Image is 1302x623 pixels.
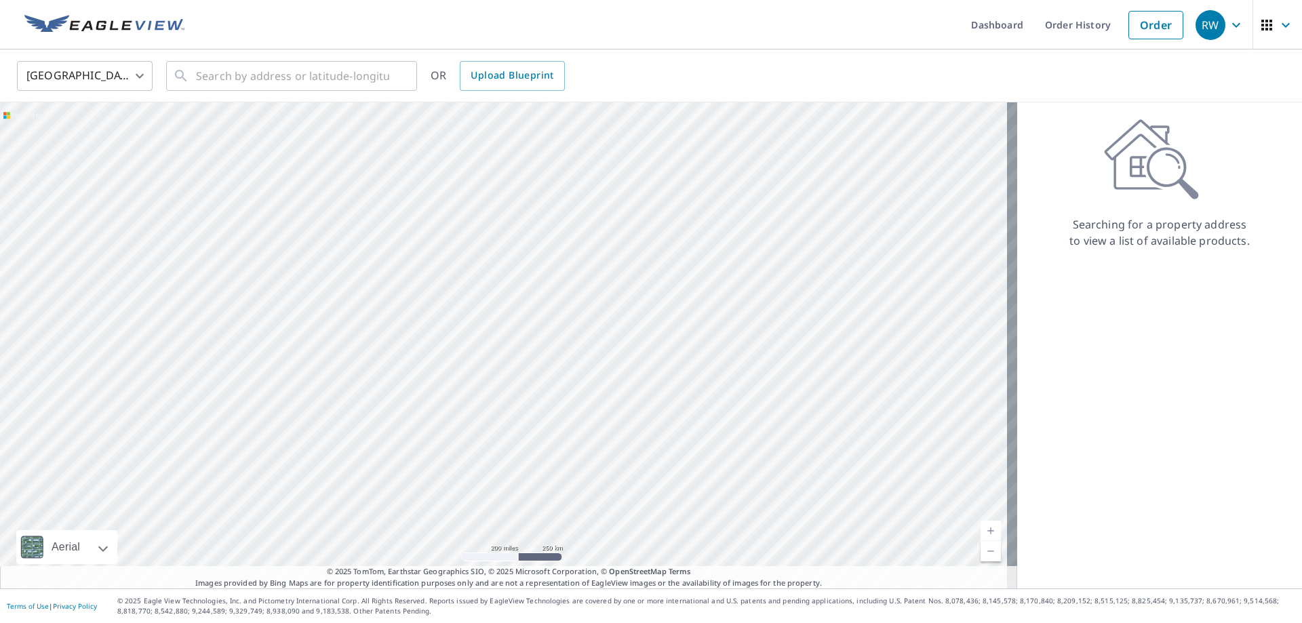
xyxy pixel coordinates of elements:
a: Current Level 5, Zoom In [981,521,1001,541]
div: Aerial [47,530,84,564]
a: Upload Blueprint [460,61,564,91]
a: Order [1128,11,1183,39]
a: Terms [669,566,691,576]
span: Upload Blueprint [471,67,553,84]
div: RW [1196,10,1225,40]
a: OpenStreetMap [609,566,666,576]
div: OR [431,61,565,91]
div: [GEOGRAPHIC_DATA] [17,57,153,95]
p: © 2025 Eagle View Technologies, Inc. and Pictometry International Corp. All Rights Reserved. Repo... [117,596,1295,616]
p: | [7,602,97,610]
p: Searching for a property address to view a list of available products. [1069,216,1250,249]
input: Search by address or latitude-longitude [196,57,389,95]
span: © 2025 TomTom, Earthstar Geographics SIO, © 2025 Microsoft Corporation, © [327,566,691,578]
div: Aerial [16,530,117,564]
a: Terms of Use [7,601,49,611]
a: Privacy Policy [53,601,97,611]
a: Current Level 5, Zoom Out [981,541,1001,561]
img: EV Logo [24,15,184,35]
